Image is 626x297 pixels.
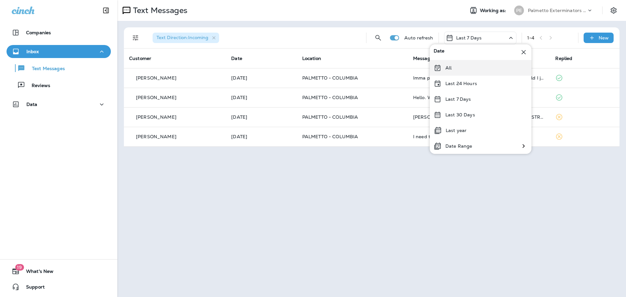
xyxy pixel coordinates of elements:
span: Date [231,55,242,61]
span: Location [302,55,321,61]
p: Last 7 Days [456,35,482,40]
div: Text Direction:Incoming [153,33,219,43]
p: Aug 11, 2025 09:20 AM [231,114,291,120]
p: Date Range [445,143,472,149]
button: Data [7,98,111,111]
button: Filters [129,31,142,44]
button: Collapse Sidebar [97,4,115,17]
p: Companies [26,30,51,35]
span: PALMETTO - COLUMBIA [302,114,358,120]
button: Search Messages [372,31,385,44]
span: Text Direction : Incoming [156,35,208,40]
p: Auto refresh [404,35,433,40]
p: Text Messages [25,66,65,72]
span: Date [434,48,445,56]
p: Reviews [25,83,50,89]
span: Support [20,284,45,292]
p: Data [26,102,37,107]
span: Customer [129,55,151,61]
button: Settings [608,5,619,16]
div: I need to set up termite bond [413,134,545,139]
p: [PERSON_NAME] [136,75,176,81]
span: Message [413,55,433,61]
p: All [445,65,452,70]
p: Last 24 Hours [445,81,477,86]
button: 19What's New [7,265,111,278]
div: PE [514,6,524,15]
p: Aug 13, 2025 09:42 AM [231,95,291,100]
span: Working as: [480,8,508,13]
span: Replied [555,55,572,61]
p: Palmetto Exterminators LLC [528,8,587,13]
div: 1 - 4 [527,35,534,40]
button: Support [7,280,111,293]
span: What's New [20,269,53,276]
p: Aug 13, 2025 01:45 PM [231,75,291,81]
p: New [599,35,609,40]
div: Hello. What property and owner is this for? [413,95,545,100]
p: Last year [446,128,467,133]
p: Text Messages [130,6,187,15]
p: Inbox [26,49,39,54]
div: Jason, I had an appointment today at 4933 w liberty park Cir 29405. I see someone at the house al... [413,114,545,120]
p: [PERSON_NAME] [136,134,176,139]
span: PALMETTO - COLUMBIA [302,95,358,100]
button: Inbox [7,45,111,58]
p: Last 30 Days [445,112,475,117]
p: [PERSON_NAME] [136,95,176,100]
button: Companies [7,26,111,39]
span: PALMETTO - COLUMBIA [302,134,358,140]
button: Text Messages [7,61,111,75]
div: Imma pay now so if it's not showing on the site should I just call u. Im sorry I may have asked t... [413,75,545,81]
p: Aug 11, 2025 07:14 AM [231,134,291,139]
span: PALMETTO - COLUMBIA [302,75,358,81]
button: Reviews [7,78,111,92]
p: [PERSON_NAME] [136,114,176,120]
p: Last 7 Days [445,97,471,102]
span: 19 [15,264,24,271]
